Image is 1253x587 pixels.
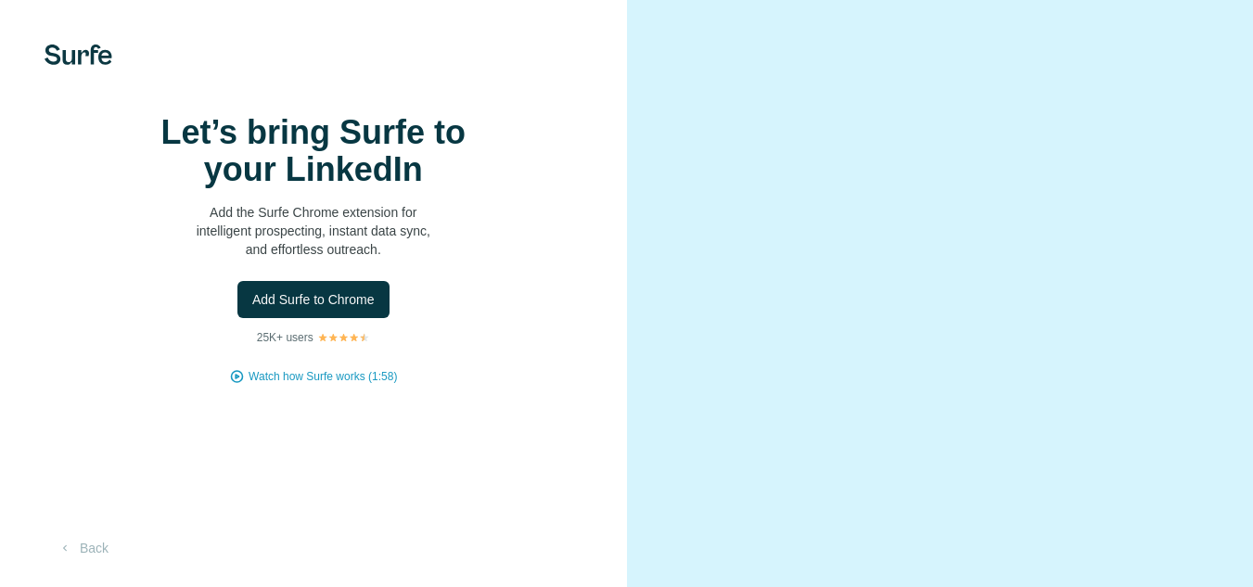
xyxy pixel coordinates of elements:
img: Surfe's logo [45,45,112,65]
button: Back [45,531,121,565]
p: 25K+ users [257,329,313,346]
button: Watch how Surfe works (1:58) [249,368,397,385]
button: Add Surfe to Chrome [237,281,390,318]
img: Rating Stars [317,332,370,343]
span: Add Surfe to Chrome [252,290,375,309]
p: Add the Surfe Chrome extension for intelligent prospecting, instant data sync, and effortless out... [128,203,499,259]
h1: Let’s bring Surfe to your LinkedIn [128,114,499,188]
